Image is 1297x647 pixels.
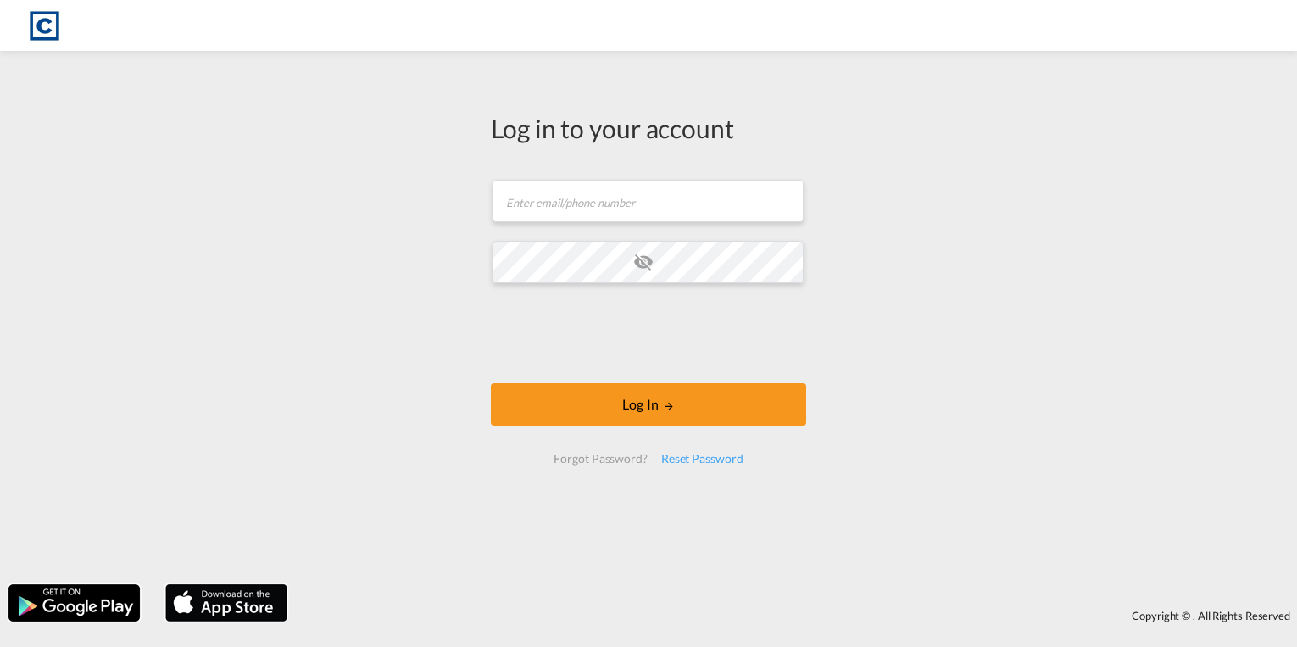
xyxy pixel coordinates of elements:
img: google.png [7,583,142,623]
div: Log in to your account [491,110,806,146]
img: apple.png [164,583,289,623]
div: Reset Password [654,443,750,474]
iframe: reCAPTCHA [520,300,777,366]
input: Enter email/phone number [493,180,804,222]
div: Copyright © . All Rights Reserved [296,601,1297,630]
md-icon: icon-eye-off [633,252,654,272]
button: LOGIN [491,383,806,426]
div: Forgot Password? [547,443,654,474]
img: 1fdb9190129311efbfaf67cbb4249bed.jpeg [25,7,64,45]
